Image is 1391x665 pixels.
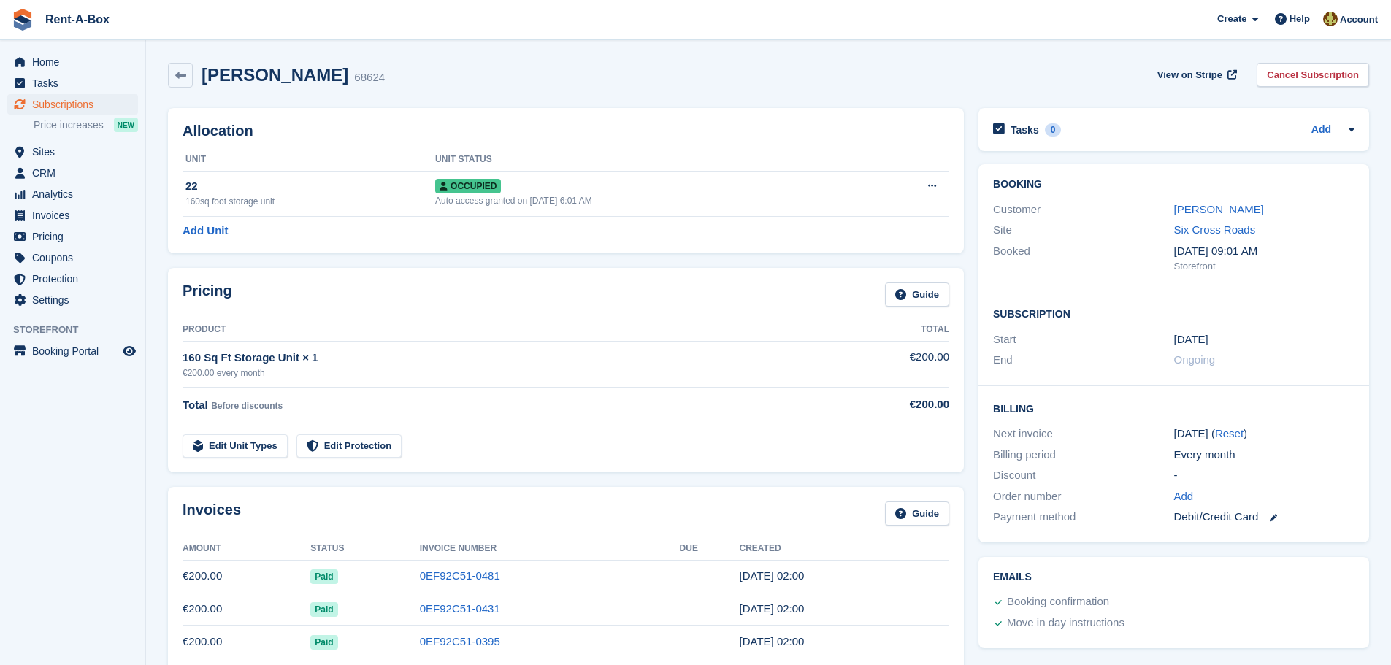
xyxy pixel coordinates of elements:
span: View on Stripe [1157,68,1222,82]
a: 0EF92C51-0431 [420,602,500,615]
span: Storefront [13,323,145,337]
div: Start [993,331,1173,348]
td: €200.00 [183,626,310,658]
div: Customer [993,201,1173,218]
span: Analytics [32,184,120,204]
span: Paid [310,569,337,584]
th: Due [680,537,740,561]
a: menu [7,184,138,204]
a: Edit Protection [296,434,402,458]
div: End [993,352,1173,369]
div: Site [993,222,1173,239]
th: Total [832,318,949,342]
a: Rent-A-Box [39,7,115,31]
td: €200.00 [832,341,949,387]
div: 0 [1045,123,1062,137]
div: €200.00 [832,396,949,413]
div: Order number [993,488,1173,505]
th: Created [739,537,949,561]
a: menu [7,226,138,247]
div: Payment method [993,509,1173,526]
a: menu [7,205,138,226]
span: Account [1340,12,1378,27]
a: Add Unit [183,223,228,239]
span: Ongoing [1174,353,1216,366]
img: stora-icon-8386f47178a22dfd0bd8f6a31ec36ba5ce8667c1dd55bd0f319d3a0aa187defe.svg [12,9,34,31]
div: €200.00 every month [183,366,832,380]
div: Move in day instructions [1007,615,1124,632]
span: Paid [310,635,337,650]
th: Invoice Number [420,537,680,561]
div: 160sq foot storage unit [185,195,435,208]
span: Home [32,52,120,72]
span: Sites [32,142,120,162]
h2: Tasks [1011,123,1039,137]
a: menu [7,247,138,268]
time: 2025-09-17 01:00:44 UTC [739,569,804,582]
span: Settings [32,290,120,310]
a: Price increases NEW [34,117,138,133]
div: NEW [114,118,138,132]
div: Debit/Credit Card [1174,509,1354,526]
div: [DATE] ( ) [1174,426,1354,442]
div: Booking confirmation [1007,593,1109,611]
a: menu [7,163,138,183]
time: 2025-01-17 01:00:00 UTC [1174,331,1208,348]
a: 0EF92C51-0481 [420,569,500,582]
span: Help [1290,12,1310,26]
a: menu [7,52,138,72]
div: Discount [993,467,1173,484]
a: Preview store [120,342,138,360]
div: - [1174,467,1354,484]
a: menu [7,73,138,93]
div: Storefront [1174,259,1354,274]
h2: Billing [993,401,1354,415]
a: menu [7,142,138,162]
span: Invoices [32,205,120,226]
a: Guide [885,282,949,307]
th: Product [183,318,832,342]
span: Pricing [32,226,120,247]
a: Edit Unit Types [183,434,288,458]
h2: Allocation [183,123,949,139]
span: Create [1217,12,1246,26]
time: 2025-07-17 01:00:56 UTC [739,635,804,647]
div: Next invoice [993,426,1173,442]
time: 2025-08-17 01:00:56 UTC [739,602,804,615]
a: Guide [885,501,949,526]
div: Auto access granted on [DATE] 6:01 AM [435,194,865,207]
div: 160 Sq Ft Storage Unit × 1 [183,350,832,366]
a: 0EF92C51-0395 [420,635,500,647]
span: CRM [32,163,120,183]
a: Add [1311,122,1331,139]
th: Unit [183,148,435,172]
h2: Pricing [183,282,232,307]
a: menu [7,269,138,289]
h2: Booking [993,179,1354,191]
span: Coupons [32,247,120,268]
span: Occupied [435,179,501,193]
h2: Emails [993,572,1354,583]
div: Billing period [993,447,1173,464]
div: 22 [185,178,435,195]
span: Protection [32,269,120,289]
span: Booking Portal [32,341,120,361]
h2: [PERSON_NAME] [202,65,348,85]
img: Mairead Collins [1323,12,1338,26]
div: [DATE] 09:01 AM [1174,243,1354,260]
th: Unit Status [435,148,865,172]
span: Total [183,399,208,411]
span: Price increases [34,118,104,132]
th: Status [310,537,419,561]
h2: Subscription [993,306,1354,320]
a: menu [7,94,138,115]
a: menu [7,341,138,361]
div: Every month [1174,447,1354,464]
a: Six Cross Roads [1174,223,1256,236]
span: Paid [310,602,337,617]
a: View on Stripe [1151,63,1240,87]
a: [PERSON_NAME] [1174,203,1264,215]
div: 68624 [354,69,385,86]
a: Cancel Subscription [1257,63,1369,87]
span: Tasks [32,73,120,93]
